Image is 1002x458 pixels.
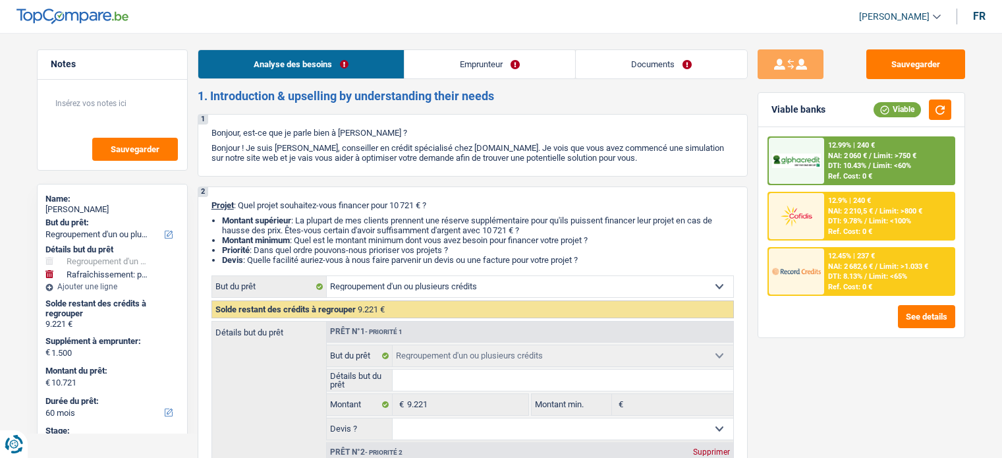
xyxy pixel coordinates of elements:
strong: Montant minimum [222,235,290,245]
div: Ref. Cost: 0 € [828,172,872,181]
span: / [864,217,867,225]
span: / [864,272,867,281]
div: Name: [45,194,179,204]
span: Solde restant des crédits à regrouper [215,304,356,314]
div: 2 [198,187,208,197]
div: Ref. Cost: 0 € [828,227,872,236]
div: 1 [198,115,208,125]
li: : Dans quel ordre pouvons-nous prioriser vos projets ? [222,245,734,255]
div: Supprimer [690,448,733,456]
a: Analyse des besoins [198,50,404,78]
label: Devis ? [327,418,393,440]
label: Montant du prêt: [45,366,177,376]
span: NAI: 2 682,6 € [828,262,873,271]
button: Sauvegarder [866,49,965,79]
span: / [868,161,871,170]
span: Limit: >1.033 € [879,262,928,271]
strong: Montant supérieur [222,215,291,225]
img: AlphaCredit [772,154,821,169]
li: : La plupart de mes clients prennent une réserve supplémentaire pour qu'ils puissent financer leu... [222,215,734,235]
img: TopCompare Logo [16,9,128,24]
a: Emprunteur [404,50,575,78]
div: Détails but du prêt [45,244,179,255]
p: Bonjour ! Je suis [PERSON_NAME], conseiller en crédit spécialisé chez [DOMAIN_NAME]. Je vois que ... [211,143,734,163]
label: Montant min. [532,394,612,415]
label: But du prêt [212,276,327,297]
div: Viable banks [771,104,825,115]
span: Sauvegarder [111,145,159,154]
div: Prêt n°1 [327,328,406,336]
label: Détails but du prêt [327,370,393,391]
div: 9.221 € [45,319,179,329]
span: € [45,347,50,358]
span: - Priorité 2 [365,449,403,456]
span: Limit: <100% [869,217,911,225]
span: Limit: <60% [873,161,911,170]
strong: Priorité [222,245,250,255]
label: Montant [327,394,393,415]
div: fr [973,10,986,22]
span: NAI: 2 060 € [828,152,867,160]
p: Bonjour, est-ce que je parle bien à [PERSON_NAME] ? [211,128,734,138]
span: € [45,378,50,388]
div: Stage: [45,426,179,436]
span: - Priorité 1 [365,328,403,335]
div: Prêt n°2 [327,448,406,457]
li: : Quel est le montant minimum dont vous avez besoin pour financer votre projet ? [222,235,734,245]
span: [PERSON_NAME] [859,11,930,22]
span: / [875,262,877,271]
span: DTI: 8.13% [828,272,862,281]
span: Limit: >800 € [879,207,922,215]
span: Limit: >750 € [874,152,916,160]
h5: Notes [51,59,174,70]
span: Limit: <65% [869,272,907,281]
label: Supplément à emprunter: [45,336,177,347]
label: But du prêt: [45,217,177,228]
span: Projet [211,200,234,210]
label: Durée du prêt: [45,396,177,407]
button: See details [898,305,955,328]
label: But du prêt [327,345,393,366]
span: € [393,394,407,415]
span: DTI: 10.43% [828,161,866,170]
span: / [875,207,877,215]
div: 12.99% | 240 € [828,141,875,150]
a: [PERSON_NAME] [849,6,941,28]
span: € [612,394,626,415]
span: DTI: 9.78% [828,217,862,225]
img: Cofidis [772,204,821,228]
img: Record Credits [772,259,821,283]
span: Devis [222,255,243,265]
p: : Quel projet souhaitez-vous financer pour 10 721 € ? [211,200,734,210]
div: 12.45% | 237 € [828,252,875,260]
div: 12.9% | 240 € [828,196,871,205]
a: Documents [576,50,747,78]
div: Ajouter une ligne [45,282,179,291]
label: Détails but du prêt [212,322,326,337]
h2: 1. Introduction & upselling by understanding their needs [198,89,748,103]
div: Viable [874,102,921,117]
span: 9.221 € [358,304,385,314]
div: Ref. Cost: 0 € [828,283,872,291]
div: [PERSON_NAME] [45,204,179,215]
button: Sauvegarder [92,138,178,161]
span: / [869,152,872,160]
div: Solde restant des crédits à regrouper [45,299,179,319]
li: : Quelle facilité auriez-vous à nous faire parvenir un devis ou une facture pour votre projet ? [222,255,734,265]
span: NAI: 2 210,5 € [828,207,873,215]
